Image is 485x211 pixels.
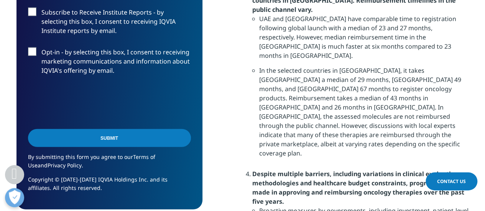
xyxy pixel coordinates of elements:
[252,170,465,206] strong: Despite multiple barriers, including variations in clinical evaluation methodologies and healthca...
[437,178,466,185] span: Contact Us
[28,87,145,117] iframe: reCAPTCHA
[28,8,191,39] label: Subscribe to Receive Institute Reports - by selecting this box, I consent to receiving IQVIA Inst...
[259,14,469,66] li: UAE and [GEOGRAPHIC_DATA] have comparable time to registration following global launch with a med...
[28,153,191,175] p: By submitting this form you agree to our and .
[259,66,469,164] li: In the selected countries in [GEOGRAPHIC_DATA], it takes [GEOGRAPHIC_DATA] a median of 29 months,...
[28,47,191,79] label: Opt-in - by selecting this box, I consent to receiving marketing communications and information a...
[5,188,24,207] button: Open Preferences
[48,162,82,169] a: Privacy Policy
[426,172,477,190] a: Contact Us
[28,129,191,147] input: Submit
[28,175,191,198] p: Copyright © [DATE]-[DATE] IQVIA Holdings Inc. and its affiliates. All rights reserved.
